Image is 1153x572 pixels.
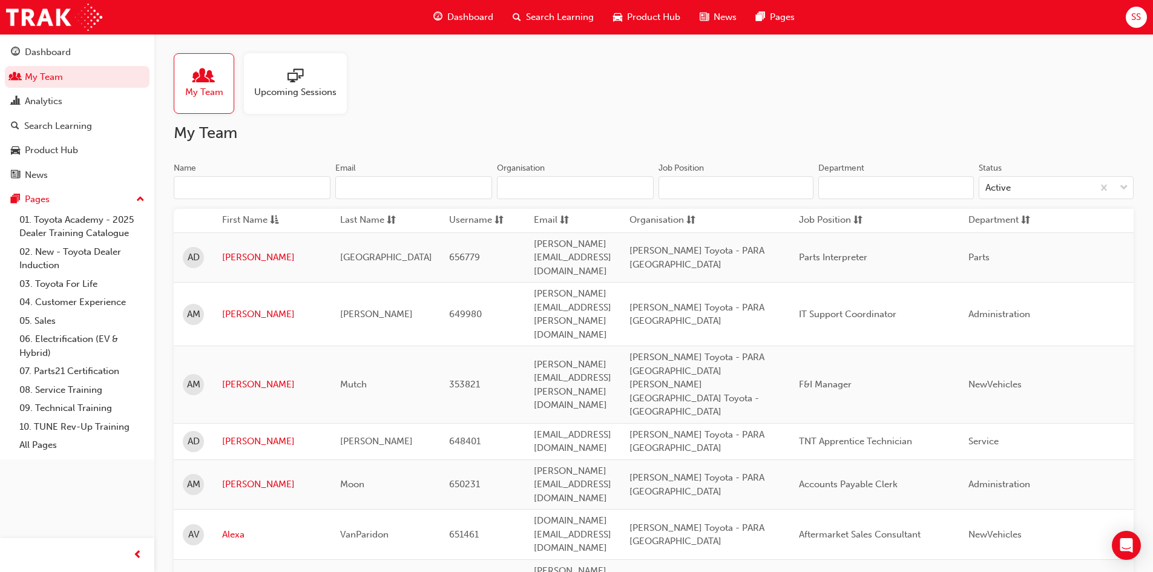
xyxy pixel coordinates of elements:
div: Dashboard [25,45,71,59]
a: [PERSON_NAME] [222,378,322,392]
a: 02. New - Toyota Dealer Induction [15,243,149,275]
div: Department [818,162,864,174]
span: Department [968,213,1019,228]
span: Dashboard [447,10,493,24]
span: [PERSON_NAME][EMAIL_ADDRESS][DOMAIN_NAME] [534,465,611,504]
img: Trak [6,4,102,31]
a: 08. Service Training [15,381,149,399]
button: Usernamesorting-icon [449,213,516,228]
button: Emailsorting-icon [534,213,600,228]
span: search-icon [11,121,19,132]
span: sorting-icon [686,213,695,228]
span: VanParidon [340,529,389,540]
div: Product Hub [25,143,78,157]
span: [PERSON_NAME][EMAIL_ADDRESS][DOMAIN_NAME] [534,238,611,277]
span: NewVehicles [968,529,1022,540]
div: Analytics [25,94,62,108]
a: 03. Toyota For Life [15,275,149,294]
span: sorting-icon [853,213,862,228]
span: down-icon [1120,180,1128,196]
span: 656779 [449,252,480,263]
span: Organisation [629,213,684,228]
div: Status [979,162,1002,174]
span: My Team [185,85,223,99]
span: Moon [340,479,364,490]
a: 06. Electrification (EV & Hybrid) [15,330,149,362]
span: Pages [770,10,795,24]
span: asc-icon [270,213,279,228]
a: 10. TUNE Rev-Up Training [15,418,149,436]
span: pages-icon [11,194,20,205]
span: Upcoming Sessions [254,85,337,99]
a: guage-iconDashboard [424,5,503,30]
a: Alexa [222,528,322,542]
span: guage-icon [11,47,20,58]
span: AM [187,307,200,321]
span: 651461 [449,529,479,540]
span: 649980 [449,309,482,320]
span: Username [449,213,492,228]
span: SS [1131,10,1141,24]
span: sorting-icon [1021,213,1030,228]
button: Last Namesorting-icon [340,213,407,228]
span: Mutch [340,379,367,390]
input: Name [174,176,330,199]
div: Name [174,162,196,174]
span: prev-icon [133,548,142,563]
span: 648401 [449,436,481,447]
div: Email [335,162,356,174]
span: [DOMAIN_NAME][EMAIL_ADDRESS][DOMAIN_NAME] [534,515,611,553]
span: Job Position [799,213,851,228]
span: sorting-icon [560,213,569,228]
div: Job Position [659,162,704,174]
span: [PERSON_NAME] Toyota - PARA [GEOGRAPHIC_DATA] [629,429,764,454]
button: DashboardMy TeamAnalyticsSearch LearningProduct HubNews [5,39,149,188]
a: My Team [174,53,244,114]
span: Product Hub [627,10,680,24]
span: [PERSON_NAME] Toyota - PARA [GEOGRAPHIC_DATA] [629,522,764,547]
span: IT Support Coordinator [799,309,896,320]
div: Pages [25,192,50,206]
span: car-icon [613,10,622,25]
span: AM [187,378,200,392]
span: News [714,10,737,24]
span: search-icon [513,10,521,25]
span: guage-icon [433,10,442,25]
span: pages-icon [756,10,765,25]
button: SS [1126,7,1147,28]
span: AM [187,478,200,491]
a: News [5,164,149,186]
a: [PERSON_NAME] [222,307,322,321]
span: Parts [968,252,990,263]
span: F&I Manager [799,379,852,390]
span: [PERSON_NAME] Toyota - PARA [GEOGRAPHIC_DATA] [629,472,764,497]
span: First Name [222,213,268,228]
span: Service [968,436,999,447]
a: pages-iconPages [746,5,804,30]
span: AV [188,528,199,542]
span: AD [188,435,200,449]
span: [PERSON_NAME] Toyota - PARA [GEOGRAPHIC_DATA][PERSON_NAME][GEOGRAPHIC_DATA] Toyota - [GEOGRAPHIC_... [629,352,764,417]
span: [EMAIL_ADDRESS][DOMAIN_NAME] [534,429,611,454]
a: Analytics [5,90,149,113]
span: Parts Interpreter [799,252,867,263]
button: Pages [5,188,149,211]
a: Upcoming Sessions [244,53,356,114]
a: [PERSON_NAME] [222,435,322,449]
span: [PERSON_NAME] [340,436,413,447]
a: All Pages [15,436,149,455]
span: 353821 [449,379,480,390]
span: sessionType_ONLINE_URL-icon [287,68,303,85]
a: Search Learning [5,115,149,137]
input: Department [818,176,973,199]
a: My Team [5,66,149,88]
span: [PERSON_NAME] [340,309,413,320]
span: chart-icon [11,96,20,107]
span: sorting-icon [387,213,396,228]
a: 01. Toyota Academy - 2025 Dealer Training Catalogue [15,211,149,243]
span: [PERSON_NAME] Toyota - PARA [GEOGRAPHIC_DATA] [629,302,764,327]
span: [PERSON_NAME] Toyota - PARA [GEOGRAPHIC_DATA] [629,245,764,270]
span: Administration [968,479,1030,490]
span: car-icon [11,145,20,156]
a: 04. Customer Experience [15,293,149,312]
